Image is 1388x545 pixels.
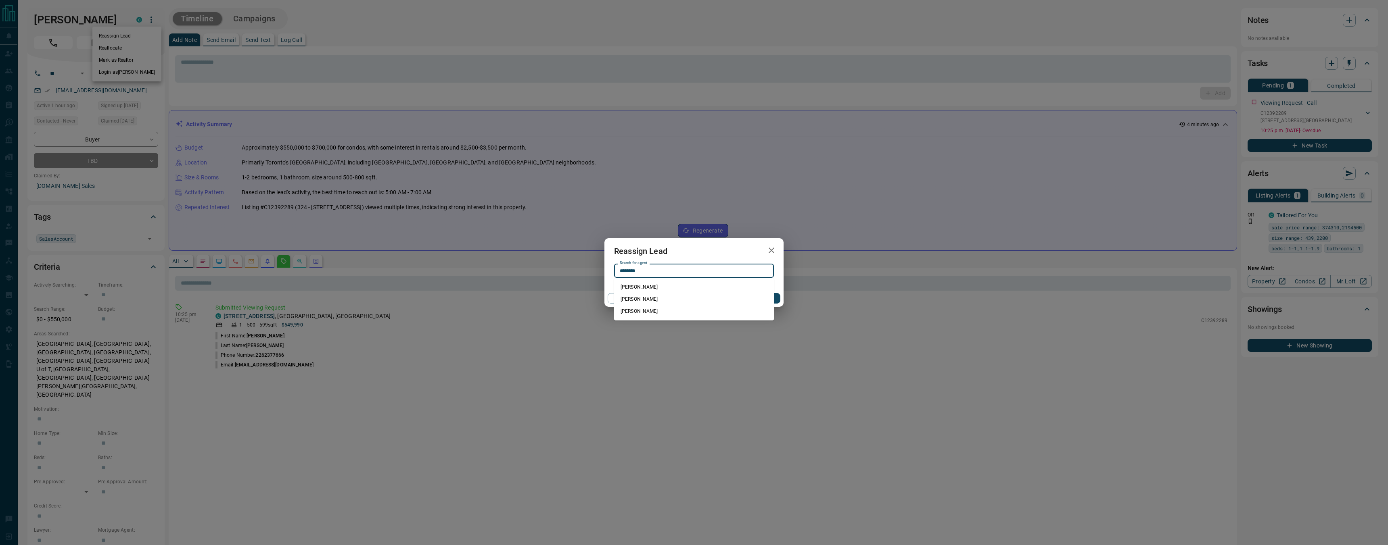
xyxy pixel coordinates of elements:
[614,305,774,317] li: [PERSON_NAME]
[620,260,647,266] label: Search for agent
[608,293,677,304] button: Cancel
[614,281,774,293] li: [PERSON_NAME]
[614,293,774,305] li: [PERSON_NAME]
[604,238,677,264] h2: Reassign Lead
